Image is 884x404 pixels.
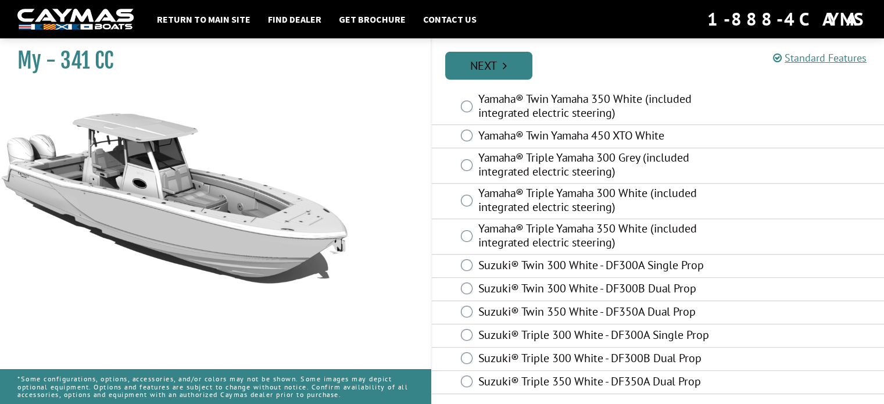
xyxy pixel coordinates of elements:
[707,6,867,32] div: 1-888-4CAYMAS
[773,51,867,65] a: Standard Features
[151,12,256,27] a: Return to main site
[478,281,722,298] label: Suzuki® Twin 300 White - DF300B Dual Prop
[262,12,327,27] a: Find Dealer
[17,9,134,30] img: white-logo-c9c8dbefe5ff5ceceb0f0178aa75bf4bb51f6bca0971e226c86eb53dfe498488.png
[445,52,532,80] a: Next
[17,369,413,404] p: *Some configurations, options, accessories, and/or colors may not be shown. Some images may depic...
[333,12,411,27] a: Get Brochure
[478,305,722,321] label: Suzuki® Twin 350 White - DF350A Dual Prop
[478,221,722,252] label: Yamaha® Triple Yamaha 350 White (included integrated electric steering)
[17,48,402,74] h1: My - 341 CC
[478,151,722,181] label: Yamaha® Triple Yamaha 300 Grey (included integrated electric steering)
[478,374,722,391] label: Suzuki® Triple 350 White - DF350A Dual Prop
[478,328,722,345] label: Suzuki® Triple 300 White - DF300A Single Prop
[478,92,722,123] label: Yamaha® Twin Yamaha 350 White (included integrated electric steering)
[478,186,722,217] label: Yamaha® Triple Yamaha 300 White (included integrated electric steering)
[478,258,722,275] label: Suzuki® Twin 300 White - DF300A Single Prop
[417,12,482,27] a: Contact Us
[478,351,722,368] label: Suzuki® Triple 300 White - DF300B Dual Prop
[478,128,722,145] label: Yamaha® Twin Yamaha 450 XTO White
